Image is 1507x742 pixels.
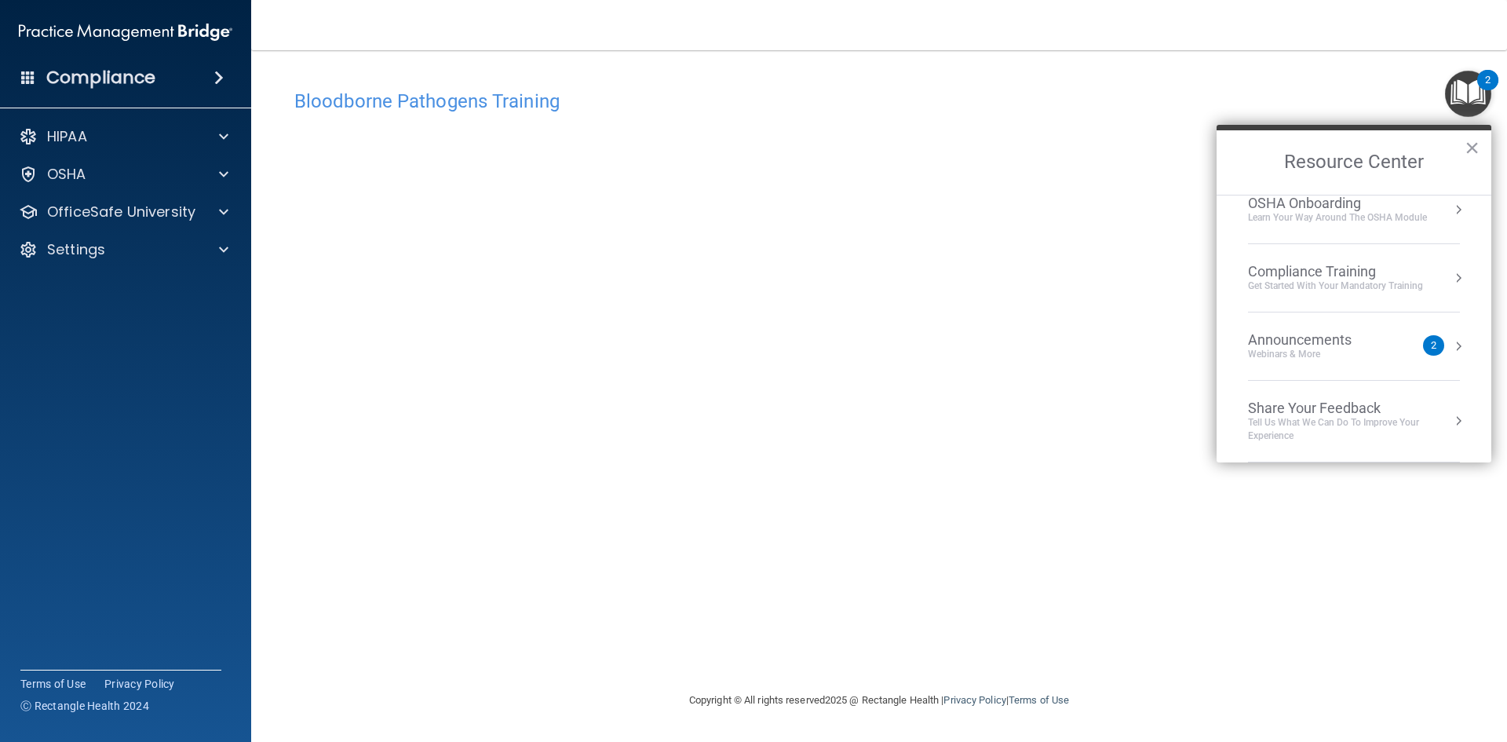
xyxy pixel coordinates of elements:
div: Share Your Feedback [1248,400,1460,417]
a: OSHA [19,165,228,184]
div: Learn your way around the OSHA module [1248,211,1427,225]
a: OfficeSafe University [19,203,228,221]
a: Settings [19,240,228,259]
div: OSHA Onboarding [1248,195,1427,212]
p: OfficeSafe University [47,203,195,221]
a: HIPAA [19,127,228,146]
p: Settings [47,240,105,259]
div: Announcements [1248,331,1383,349]
iframe: Drift Widget Chat Controller [1429,634,1488,693]
div: Tell Us What We Can Do to Improve Your Experience [1248,416,1460,443]
button: Close [1465,135,1480,160]
p: HIPAA [47,127,87,146]
span: Ⓒ Rectangle Health 2024 [20,698,149,714]
div: Compliance Training [1248,263,1423,280]
a: Terms of Use [1009,694,1069,706]
div: 2 [1485,80,1491,101]
h4: Compliance [46,67,155,89]
p: OSHA [47,165,86,184]
a: Privacy Policy [943,694,1005,706]
div: Webinars & More [1248,348,1383,361]
img: PMB logo [19,16,232,48]
a: Terms of Use [20,676,86,692]
iframe: bbp [294,120,1464,603]
div: Copyright © All rights reserved 2025 @ Rectangle Health | | [593,675,1166,726]
h4: Bloodborne Pathogens Training [294,91,1464,111]
button: Open Resource Center, 2 new notifications [1445,71,1491,117]
h2: Resource Center [1217,130,1491,195]
div: Get Started with your mandatory training [1248,280,1423,293]
div: Resource Center [1217,125,1491,462]
a: Privacy Policy [104,676,175,692]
